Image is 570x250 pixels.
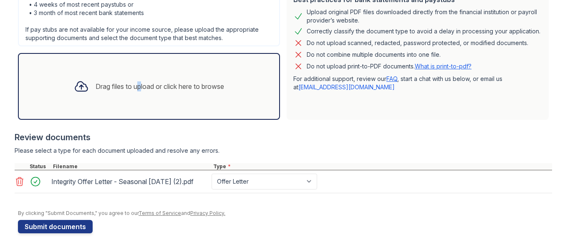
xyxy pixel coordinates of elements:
div: Drag files to upload or click here to browse [96,81,224,91]
div: Filename [51,163,212,170]
div: Status [28,163,51,170]
a: FAQ [386,75,397,82]
div: Do not combine multiple documents into one file. [307,50,441,60]
a: [EMAIL_ADDRESS][DOMAIN_NAME] [298,83,395,91]
a: Terms of Service [139,210,181,216]
button: Submit documents [18,220,93,233]
div: Correctly classify the document type to avoid a delay in processing your application. [307,26,540,36]
a: What is print-to-pdf? [415,63,472,70]
p: For additional support, review our , start a chat with us below, or email us at [293,75,542,91]
div: Integrity Offer Letter - Seasonal [DATE] (2).pdf [51,175,208,188]
a: Privacy Policy. [190,210,225,216]
div: Type [212,163,552,170]
div: By clicking "Submit Documents," you agree to our and [18,210,552,217]
p: Do not upload print-to-PDF documents. [307,62,472,71]
div: Please select a type for each document uploaded and resolve any errors. [15,146,552,155]
div: Upload original PDF files downloaded directly from the financial institution or payroll provider’... [307,8,542,25]
div: Do not upload scanned, redacted, password protected, or modified documents. [307,38,528,48]
div: Review documents [15,131,552,143]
